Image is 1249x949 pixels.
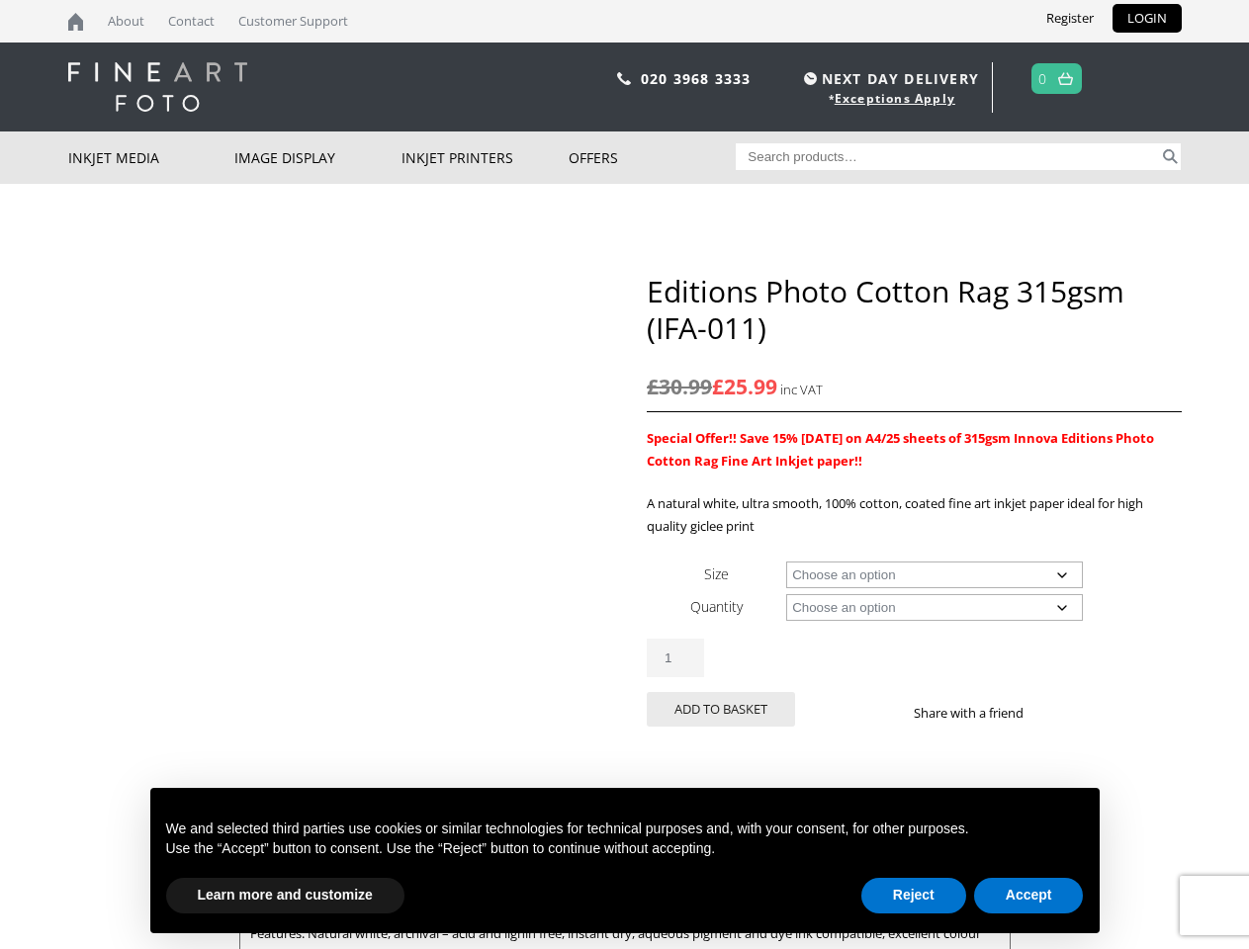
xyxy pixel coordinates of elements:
span: £ [712,373,724,400]
strong: Special Offer!! Save 15% [DATE] on A4/25 sheets of 315gsm Innova Editions Photo Cotton Rag Fine A... [647,429,1154,470]
button: Add to basket [647,692,795,727]
a: Inkjet Media [68,131,235,184]
p: A natural white, ultra smooth, 100% cotton, coated fine art inkjet paper ideal for high quality g... [647,492,1181,538]
p: We and selected third parties use cookies or similar technologies for technical purposes and, wit... [166,820,1084,839]
a: Exceptions Apply [835,90,955,107]
label: Size [704,564,729,583]
a: Inkjet Printers [401,131,569,184]
p: Share with a friend [914,702,1047,725]
button: Learn more and customize [166,878,404,913]
label: Quantity [690,597,743,616]
img: logo-white.svg [68,62,247,112]
img: time.svg [804,72,817,85]
input: Product quantity [647,639,704,677]
a: Image Display [234,131,401,184]
img: basket.svg [1058,72,1073,85]
span: £ [647,373,659,400]
bdi: 30.99 [647,373,712,400]
a: Register [1031,4,1109,33]
a: Offers [569,131,736,184]
button: Search [1159,143,1182,170]
a: 0 [1038,64,1047,93]
h1: Editions Photo Cotton Rag 315gsm (IFA-011) [647,273,1181,346]
a: 020 3968 3333 [641,69,752,88]
button: Accept [974,878,1084,913]
button: Reject [861,878,966,913]
a: LOGIN [1113,4,1182,33]
img: phone.svg [617,72,631,85]
bdi: 25.99 [712,373,777,400]
p: Use the “Accept” button to consent. Use the “Reject” button to continue without accepting. [166,839,1084,859]
input: Search products… [736,143,1159,170]
span: NEXT DAY DELIVERY [799,67,979,90]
